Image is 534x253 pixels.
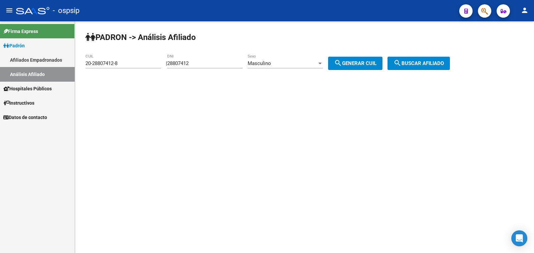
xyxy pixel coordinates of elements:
div: | [166,60,387,66]
span: Firma Express [3,28,38,35]
span: Hospitales Públicos [3,85,52,92]
span: Instructivos [3,99,34,107]
span: Datos de contacto [3,114,47,121]
mat-icon: search [334,59,342,67]
strong: PADRON -> Análisis Afiliado [85,33,196,42]
mat-icon: person [521,6,529,14]
mat-icon: search [393,59,402,67]
button: Buscar afiliado [387,57,450,70]
button: Generar CUIL [328,57,382,70]
mat-icon: menu [5,6,13,14]
span: Masculino [248,60,271,66]
span: Generar CUIL [334,60,376,66]
span: - ospsip [53,3,79,18]
span: Padrón [3,42,25,49]
div: Open Intercom Messenger [511,230,527,246]
span: Buscar afiliado [393,60,444,66]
